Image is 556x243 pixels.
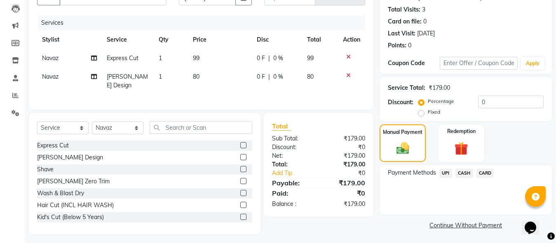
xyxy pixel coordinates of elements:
a: Continue Without Payment [381,221,550,230]
div: ₹0 [319,188,371,198]
th: Qty [154,30,188,49]
th: Stylist [37,30,102,49]
div: [DATE] [417,29,435,38]
a: Add Tip [266,169,327,178]
span: 0 F [257,72,265,81]
span: | [268,54,270,63]
span: 0 F [257,54,265,63]
span: CASH [455,168,473,178]
div: Kid's Cut (Below 5 Years) [37,213,104,222]
div: Discount: [266,143,319,152]
span: 80 [307,73,314,80]
div: ₹179.00 [319,178,371,188]
span: 80 [193,73,199,80]
div: [PERSON_NAME] Design [37,153,103,162]
span: Navaz [42,54,59,62]
div: Payable: [266,178,319,188]
input: Search or Scan [150,121,252,134]
div: 0 [423,17,427,26]
div: Coupon Code [388,59,440,68]
div: Total Visits: [388,5,420,14]
label: Percentage [428,98,454,105]
th: Total [302,30,338,49]
span: Payment Methods [388,168,436,177]
span: 0 % [273,54,283,63]
div: Discount: [388,98,413,107]
div: Wash & Blast Dry [37,189,84,198]
label: Fixed [428,108,440,116]
div: ₹0 [327,169,371,178]
span: Express Cut [107,54,138,62]
div: 0 [408,41,411,50]
div: Paid: [266,188,319,198]
div: ₹0 [319,143,371,152]
input: Enter Offer / Coupon Code [440,57,518,70]
span: 99 [193,54,199,62]
th: Service [102,30,153,49]
div: 3 [422,5,425,14]
span: 1 [159,73,162,80]
div: Sub Total: [266,134,319,143]
span: 99 [307,54,314,62]
div: ₹179.00 [319,200,371,208]
div: Last Visit: [388,29,415,38]
span: Navaz [42,73,59,80]
div: Hair Cut (INCL HAIR WASH) [37,201,114,210]
span: 0 % [273,72,283,81]
img: _cash.svg [392,141,413,156]
img: _gift.svg [450,140,472,157]
div: Points: [388,41,406,50]
div: Net: [266,152,319,160]
div: Total: [266,160,319,169]
div: Balance : [266,200,319,208]
div: Service Total: [388,84,425,92]
th: Action [338,30,365,49]
span: 1 [159,54,162,62]
div: Express Cut [37,141,69,150]
th: Disc [252,30,303,49]
button: Apply [521,57,544,70]
div: ₹179.00 [319,134,371,143]
label: Manual Payment [383,129,422,136]
span: [PERSON_NAME] Design [107,73,148,89]
div: ₹179.00 [319,160,371,169]
span: CARD [476,168,494,178]
div: Services [38,15,371,30]
div: [PERSON_NAME] Zero Trim [37,177,110,186]
label: Redemption [447,128,476,135]
div: ₹179.00 [319,152,371,160]
span: Total [272,122,291,131]
span: | [268,72,270,81]
div: Card on file: [388,17,422,26]
div: ₹179.00 [429,84,450,92]
span: UPI [439,168,452,178]
div: Shave [37,165,54,174]
iframe: chat widget [521,210,548,235]
th: Price [188,30,251,49]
